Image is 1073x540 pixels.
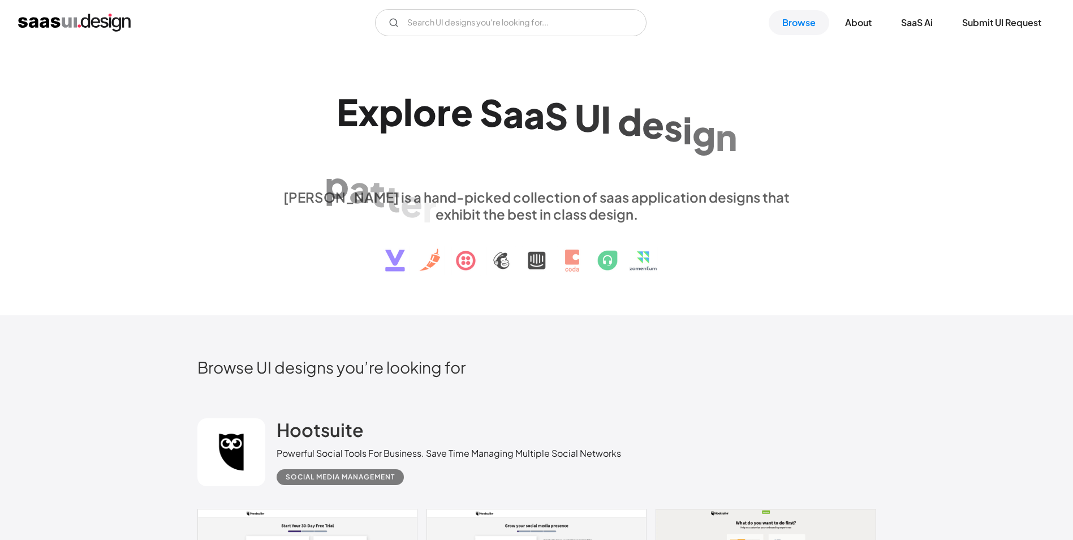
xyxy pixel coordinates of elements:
[683,108,692,152] div: i
[769,10,829,35] a: Browse
[692,112,716,155] div: g
[379,90,403,134] div: p
[349,167,370,211] div: a
[642,102,664,146] div: e
[716,115,737,158] div: n
[545,94,568,138] div: S
[375,9,647,36] input: Search UI designs you're looking for...
[887,10,946,35] a: SaaS Ai
[503,92,524,135] div: a
[423,186,437,230] div: r
[403,90,413,134] div: l
[358,90,379,134] div: x
[18,14,131,32] a: home
[277,418,364,441] h2: Hootsuite
[277,447,621,460] div: Powerful Social Tools For Business. Save Time Managing Multiple Social Networks
[277,418,364,447] a: Hootsuite
[664,105,683,149] div: s
[524,93,545,136] div: a
[400,181,423,225] div: e
[385,176,400,220] div: t
[286,470,395,484] div: Social Media Management
[831,10,885,35] a: About
[618,100,642,143] div: d
[375,9,647,36] form: Email Form
[413,90,437,134] div: o
[325,162,349,206] div: p
[337,90,358,134] div: E
[437,90,451,134] div: r
[480,91,503,135] div: S
[277,90,797,177] h1: Explore SaaS UI design patterns & interactions.
[197,357,876,377] h2: Browse UI designs you’re looking for
[949,10,1055,35] a: Submit UI Request
[451,91,473,134] div: e
[277,188,797,222] div: [PERSON_NAME] is a hand-picked collection of saas application designs that exhibit the best in cl...
[365,222,708,281] img: text, icon, saas logo
[575,96,601,139] div: U
[370,171,385,215] div: t
[601,98,611,142] div: I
